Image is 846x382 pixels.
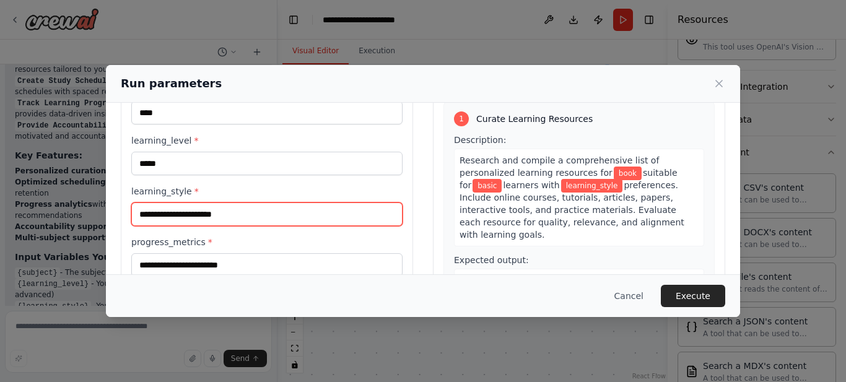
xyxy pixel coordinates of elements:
button: Execute [661,285,725,307]
span: Description: [454,135,506,145]
label: learning_style [131,185,403,198]
h2: Run parameters [121,75,222,92]
span: suitable for [460,168,678,190]
div: 1 [454,111,469,126]
span: learners with [503,180,559,190]
button: Cancel [604,285,653,307]
span: Variable: subject [614,167,642,180]
span: Variable: learning_level [473,179,502,193]
span: Variable: learning_style [561,179,623,193]
label: learning_level [131,134,403,147]
span: Curate Learning Resources [476,113,593,125]
label: progress_metrics [131,236,403,248]
span: Expected output: [454,255,529,265]
span: Research and compile a comprehensive list of personalized learning resources for [460,155,659,178]
span: preferences. Include online courses, tutorials, articles, papers, interactive tools, and practice... [460,180,684,240]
